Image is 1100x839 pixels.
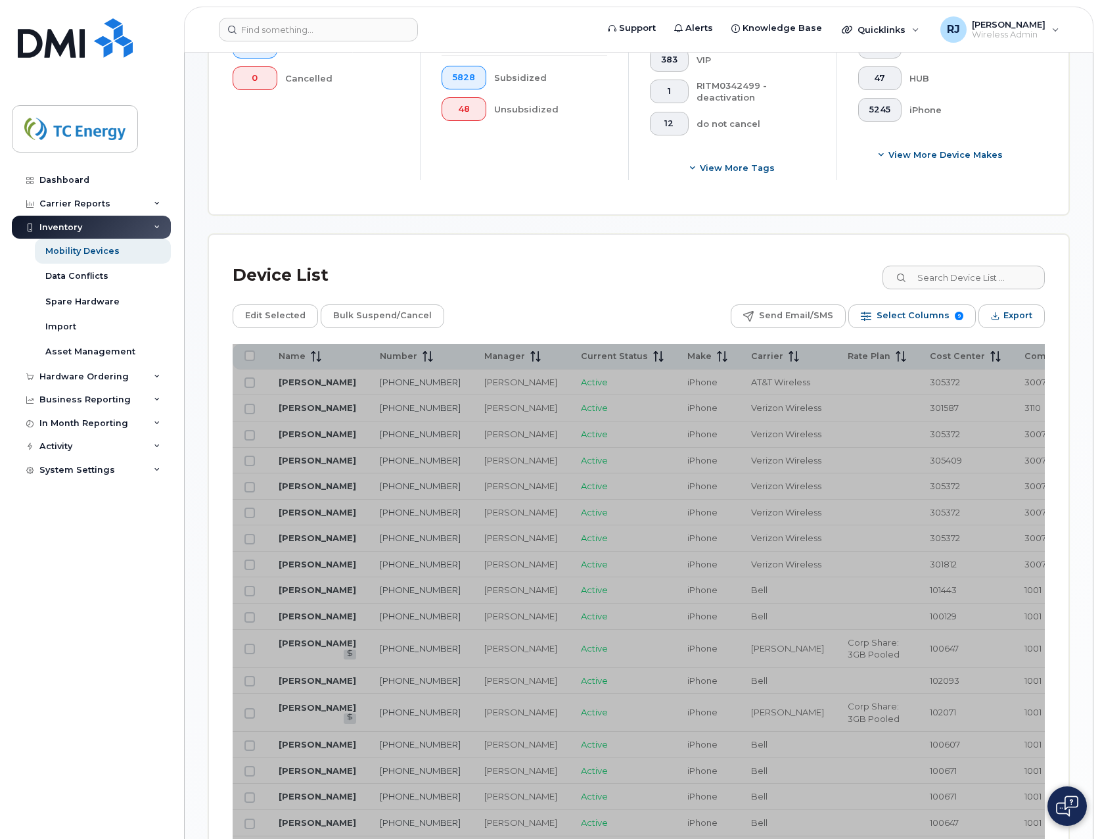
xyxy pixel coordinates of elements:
a: Alerts [665,15,722,41]
a: Knowledge Base [722,15,831,41]
span: Support [619,22,656,35]
button: 383 [650,48,689,72]
span: 48 [453,104,475,114]
span: View more tags [700,162,775,174]
span: RJ [947,22,960,37]
span: Edit Selected [245,306,306,325]
span: 5828 [453,72,475,83]
span: 9 [955,312,963,320]
span: [PERSON_NAME] [972,19,1045,30]
div: do not cancel [697,112,816,135]
div: VIP [697,48,816,72]
img: Open chat [1056,796,1078,817]
button: 12 [650,112,689,135]
button: View More Device Makes [858,143,1024,166]
span: Select Columns [877,306,950,325]
button: 5245 [858,98,902,122]
div: Device List [233,258,329,293]
input: Find something... [219,18,418,41]
span: 5245 [869,105,890,115]
button: View more tags [650,156,815,180]
button: 48 [442,97,486,121]
button: Export [978,304,1045,328]
button: Bulk Suspend/Cancel [321,304,444,328]
button: 0 [233,66,277,90]
button: Select Columns 9 [848,304,976,328]
div: Renay John [931,16,1068,43]
span: Wireless Admin [972,30,1045,40]
span: Knowledge Base [743,22,822,35]
div: HUB [909,66,1024,90]
input: Search Device List ... [882,266,1045,289]
span: 47 [869,73,890,84]
span: 383 [661,55,677,65]
button: 5828 [442,66,486,89]
div: Cancelled [285,66,400,90]
div: Quicklinks [833,16,928,43]
span: Bulk Suspend/Cancel [333,306,432,325]
a: Support [599,15,665,41]
div: Subsidized [494,66,608,89]
span: 12 [661,118,677,129]
span: Alerts [685,22,713,35]
div: RITM0342499 - deactivation [697,80,816,104]
span: 1 [661,86,677,97]
div: iPhone [909,98,1024,122]
button: Send Email/SMS [731,304,846,328]
span: Quicklinks [858,24,905,35]
button: 1 [650,80,689,103]
span: Export [1003,306,1032,325]
div: Unsubsidized [494,97,608,121]
button: 47 [858,66,902,90]
span: 0 [244,73,266,84]
span: Send Email/SMS [759,306,833,325]
span: View More Device Makes [888,149,1003,161]
button: Edit Selected [233,304,318,328]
